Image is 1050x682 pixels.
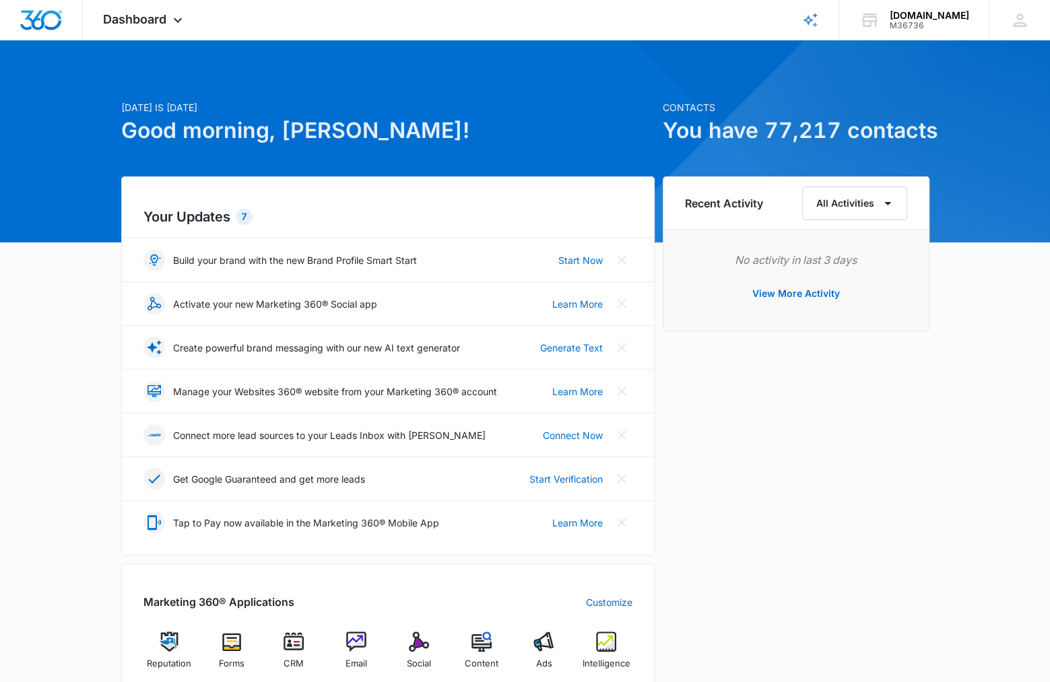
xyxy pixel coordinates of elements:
span: Email [346,657,367,671]
a: Customize [586,595,632,609]
a: Social [393,632,445,680]
span: CRM [284,657,304,671]
p: No activity in last 3 days [685,252,907,268]
button: Close [611,512,632,533]
h2: Your Updates [143,207,632,227]
h6: Recent Activity [685,195,763,211]
a: Start Verification [529,472,603,486]
a: Email [331,632,383,680]
a: Reputation [143,632,195,680]
a: Forms [205,632,257,680]
span: Forms [219,657,244,671]
p: Connect more lead sources to your Leads Inbox with [PERSON_NAME] [173,428,486,442]
p: Manage your Websites 360® website from your Marketing 360® account [173,384,497,399]
span: Intelligence [583,657,630,671]
a: Learn More [552,384,603,399]
a: CRM [268,632,320,680]
span: Social [407,657,431,671]
a: Content [455,632,507,680]
a: Learn More [552,516,603,530]
p: Create powerful brand messaging with our new AI text generator [173,341,460,355]
a: Connect Now [543,428,603,442]
button: View More Activity [739,277,853,310]
h1: You have 77,217 contacts [663,114,929,147]
p: Get Google Guaranteed and get more leads [173,472,365,486]
p: Tap to Pay now available in the Marketing 360® Mobile App [173,516,439,530]
button: Close [611,337,632,358]
h1: Good morning, [PERSON_NAME]! [121,114,655,147]
a: Start Now [558,253,603,267]
a: Generate Text [540,341,603,355]
span: Reputation [147,657,191,671]
a: Learn More [552,297,603,311]
button: Close [611,424,632,446]
a: Intelligence [581,632,632,680]
div: account name [890,10,969,21]
div: account id [890,21,969,30]
span: Content [465,657,498,671]
button: Close [611,380,632,402]
button: All Activities [802,186,907,220]
div: 7 [236,209,253,225]
h2: Marketing 360® Applications [143,594,294,610]
button: Close [611,468,632,489]
p: [DATE] is [DATE] [121,100,655,114]
span: Dashboard [103,12,166,26]
p: Activate your new Marketing 360® Social app [173,297,377,311]
p: Contacts [663,100,929,114]
button: Close [611,249,632,271]
button: Close [611,293,632,314]
a: Ads [518,632,570,680]
p: Build your brand with the new Brand Profile Smart Start [173,253,417,267]
span: Ads [535,657,552,671]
